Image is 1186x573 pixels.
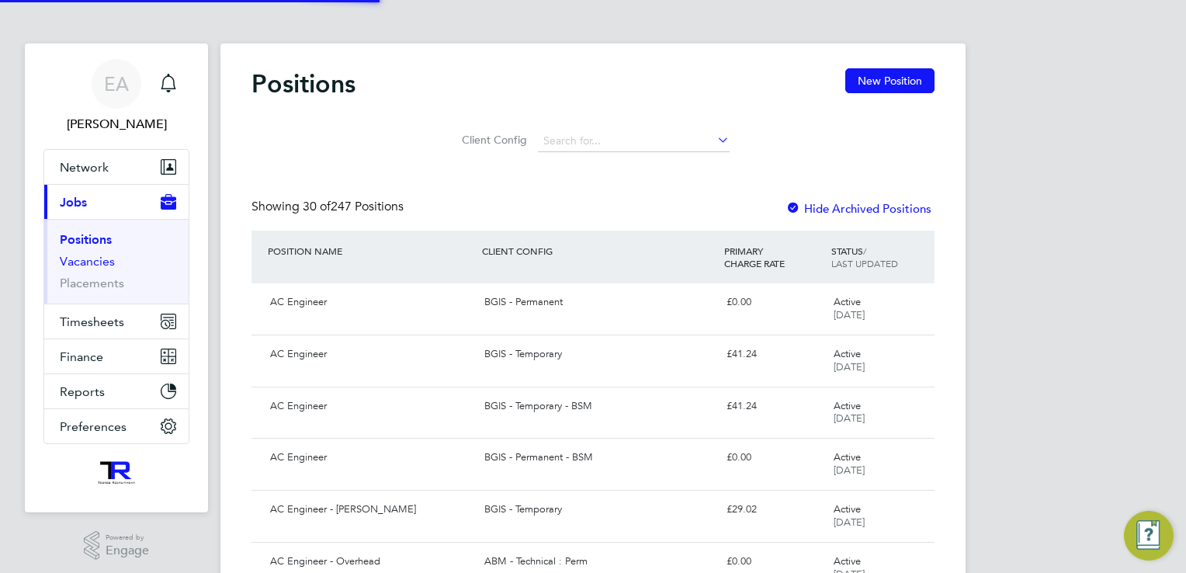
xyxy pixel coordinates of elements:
nav: Main navigation [25,43,208,512]
span: Active [834,347,861,360]
label: Hide Archived Positions [785,201,931,216]
span: Powered by [106,531,149,544]
div: AC Engineer [264,445,478,471]
span: 30 of [303,199,331,214]
a: Go to home page [43,460,189,484]
a: Placements [60,276,124,290]
div: BGIS - Temporary [478,342,720,367]
button: Engage Resource Center [1124,511,1174,561]
span: [DATE] [834,360,865,373]
a: Vacancies [60,254,115,269]
div: PRIMARY CHARGE RATE [720,237,827,277]
span: Preferences [60,419,127,434]
span: Active [834,295,861,308]
div: BGIS - Temporary [478,497,720,523]
div: AC Engineer [264,342,478,367]
div: BGIS - Temporary - BSM [478,394,720,419]
button: Finance [44,339,189,373]
span: Finance [60,349,103,364]
a: Powered byEngage [84,531,150,561]
div: AC Engineer [264,290,478,315]
a: EA[PERSON_NAME] [43,59,189,134]
img: wearetecrec-logo-retina.png [95,460,138,484]
div: £41.24 [720,394,827,419]
span: Active [834,502,861,516]
div: Jobs [44,219,189,304]
div: £41.24 [720,342,827,367]
span: Jobs [60,195,87,210]
span: Network [60,160,109,175]
span: Ellis Andrew [43,115,189,134]
button: Reports [44,374,189,408]
span: LAST UPDATED [831,257,898,269]
div: £29.02 [720,497,827,523]
span: Active [834,554,861,568]
div: STATUS [827,237,935,277]
label: Client Config [457,133,527,147]
div: POSITION NAME [264,237,478,265]
button: Jobs [44,185,189,219]
button: Network [44,150,189,184]
div: CLIENT CONFIG [478,237,720,265]
div: AC Engineer - [PERSON_NAME] [264,497,478,523]
span: Timesheets [60,314,124,329]
span: Engage [106,544,149,557]
div: AC Engineer [264,394,478,419]
span: [DATE] [834,308,865,321]
button: Preferences [44,409,189,443]
span: [DATE] [834,412,865,425]
button: Timesheets [44,304,189,339]
div: BGIS - Permanent [478,290,720,315]
button: New Position [845,68,935,93]
a: Positions [60,232,112,247]
span: Active [834,450,861,464]
span: Reports [60,384,105,399]
input: Search for... [538,130,730,152]
div: £0.00 [720,290,827,315]
span: EA [104,74,129,94]
div: BGIS - Permanent - BSM [478,445,720,471]
span: [DATE] [834,464,865,477]
span: 247 Positions [303,199,404,214]
div: £0.00 [720,445,827,471]
span: [DATE] [834,516,865,529]
h2: Positions [251,68,355,99]
div: Showing [251,199,407,215]
span: Active [834,399,861,412]
span: / [863,245,866,257]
